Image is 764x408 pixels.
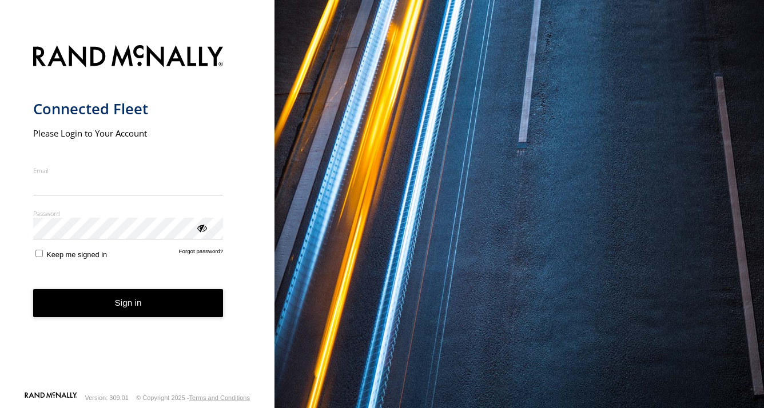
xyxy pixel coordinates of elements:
input: Keep me signed in [35,250,43,257]
form: main [33,38,242,391]
label: Email [33,166,224,175]
h1: Connected Fleet [33,99,224,118]
span: Keep me signed in [46,250,107,259]
a: Visit our Website [25,392,77,403]
label: Password [33,209,224,218]
button: Sign in [33,289,224,317]
a: Forgot password? [179,248,224,259]
h2: Please Login to Your Account [33,127,224,139]
div: Version: 309.01 [85,394,129,401]
img: Rand McNally [33,43,224,72]
div: ViewPassword [196,222,207,233]
a: Terms and Conditions [189,394,250,401]
div: © Copyright 2025 - [136,394,250,401]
